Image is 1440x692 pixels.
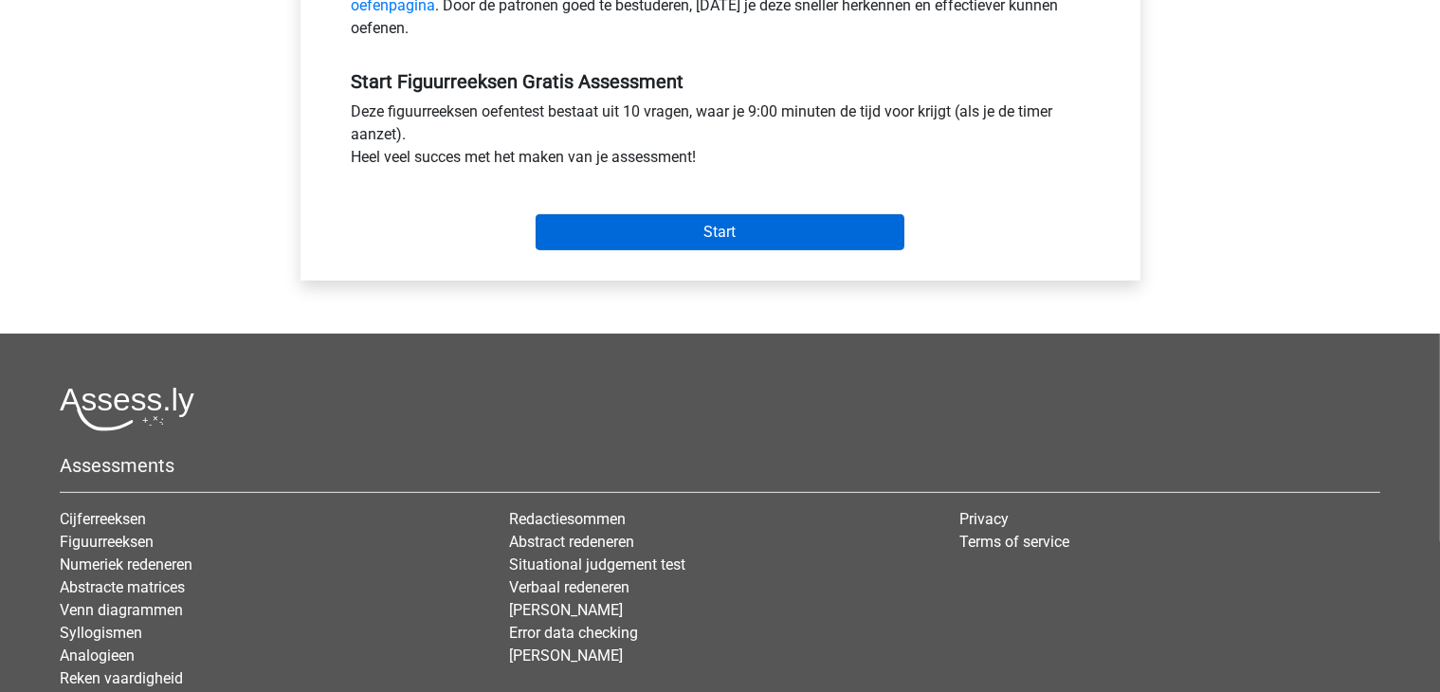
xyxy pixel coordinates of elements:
[509,646,623,665] a: [PERSON_NAME]
[60,669,183,687] a: Reken vaardigheid
[337,100,1103,176] div: Deze figuurreeksen oefentest bestaat uit 10 vragen, waar je 9:00 minuten de tijd voor krijgt (als...
[60,387,194,431] img: Assessly logo
[509,624,638,642] a: Error data checking
[509,510,626,528] a: Redactiesommen
[959,533,1069,551] a: Terms of service
[509,601,623,619] a: [PERSON_NAME]
[959,510,1009,528] a: Privacy
[60,578,185,596] a: Abstracte matrices
[536,214,904,250] input: Start
[60,510,146,528] a: Cijferreeksen
[60,555,192,574] a: Numeriek redeneren
[60,601,183,619] a: Venn diagrammen
[509,533,634,551] a: Abstract redeneren
[60,454,1380,477] h5: Assessments
[60,646,135,665] a: Analogieen
[60,624,142,642] a: Syllogismen
[352,70,1089,93] h5: Start Figuurreeksen Gratis Assessment
[509,578,629,596] a: Verbaal redeneren
[509,555,685,574] a: Situational judgement test
[60,533,154,551] a: Figuurreeksen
